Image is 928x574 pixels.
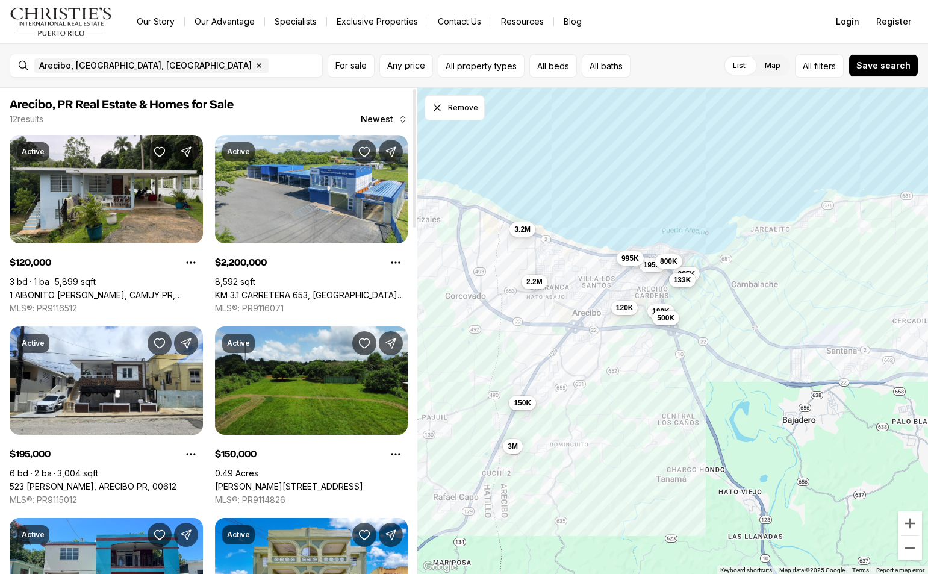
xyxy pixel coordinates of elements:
[352,331,376,355] button: Save Property: CARR 490
[22,338,45,348] p: Active
[179,251,203,275] button: Property options
[898,511,922,535] button: Zoom in
[215,290,408,301] a: KM 3.1 CARRETERA 653, ARECIBO PR, 00612
[438,54,525,78] button: All property types
[185,13,264,30] a: Our Advantage
[876,17,911,27] span: Register
[869,10,918,34] button: Register
[352,523,376,547] button: Save Property: 203 DEGETAU
[353,107,415,131] button: Newest
[876,567,924,573] a: Report a map error
[428,13,491,30] button: Contact Us
[10,99,234,111] span: Arecibo, PR Real Estate & Homes for Sale
[678,269,696,279] span: 385K
[10,114,43,124] p: 12 results
[174,331,198,355] button: Share Property
[814,60,836,72] span: filters
[617,251,644,266] button: 995K
[227,530,250,540] p: Active
[898,536,922,560] button: Zoom out
[148,140,172,164] button: Save Property: 1 AIBONITO WARD
[10,481,176,492] a: 523 ANGEL M MARIN, ARECIBO PR, 00612
[215,481,363,492] a: CARR 490, HATO ARRIBA, ARECIBO PR, 00612
[655,254,682,269] button: 800K
[755,55,790,76] label: Map
[660,257,677,266] span: 800K
[515,225,531,234] span: 3.2M
[779,567,845,573] span: Map data ©2025 Google
[836,17,859,27] span: Login
[352,140,376,164] button: Save Property: KM 3.1 CARRETERA 653
[491,13,553,30] a: Resources
[379,140,403,164] button: Share Property
[653,311,680,325] button: 500K
[554,13,591,30] a: Blog
[669,273,696,287] button: 133K
[335,61,367,70] span: For sale
[829,10,867,34] button: Login
[673,267,700,281] button: 385K
[22,147,45,157] p: Active
[508,441,518,451] span: 3M
[148,331,172,355] button: Save Property: 523 ANGEL M MARIN
[658,313,675,323] span: 500K
[10,7,113,36] img: logo
[526,277,543,287] span: 2.2M
[514,398,532,408] span: 150K
[127,13,184,30] a: Our Story
[582,54,631,78] button: All baths
[510,222,536,237] button: 3.2M
[265,13,326,30] a: Specialists
[387,61,425,70] span: Any price
[174,140,198,164] button: Share Property
[849,54,918,77] button: Save search
[384,442,408,466] button: Property options
[179,442,203,466] button: Property options
[529,54,577,78] button: All beds
[174,523,198,547] button: Share Property
[327,13,428,30] a: Exclusive Properties
[425,95,485,120] button: Dismiss drawing
[39,61,252,70] span: Arecibo, [GEOGRAPHIC_DATA], [GEOGRAPHIC_DATA]
[379,54,433,78] button: Any price
[611,301,638,315] button: 120K
[361,114,393,124] span: Newest
[674,275,691,285] span: 133K
[795,54,844,78] button: Allfilters
[644,260,661,270] span: 195K
[803,60,812,72] span: All
[522,275,547,289] button: 2.2M
[503,439,523,454] button: 3M
[621,254,639,263] span: 995K
[227,338,250,348] p: Active
[10,290,203,301] a: 1 AIBONITO WARD, CAMUY PR, 00627
[227,147,250,157] p: Active
[379,523,403,547] button: Share Property
[148,523,172,547] button: Save Property: 26 CALLE 26
[723,55,755,76] label: List
[379,331,403,355] button: Share Property
[509,396,537,410] button: 150K
[856,61,911,70] span: Save search
[852,567,869,573] a: Terms (opens in new tab)
[647,304,674,319] button: 180K
[652,307,670,316] span: 180K
[639,258,666,272] button: 195K
[616,303,634,313] span: 120K
[22,530,45,540] p: Active
[328,54,375,78] button: For sale
[384,251,408,275] button: Property options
